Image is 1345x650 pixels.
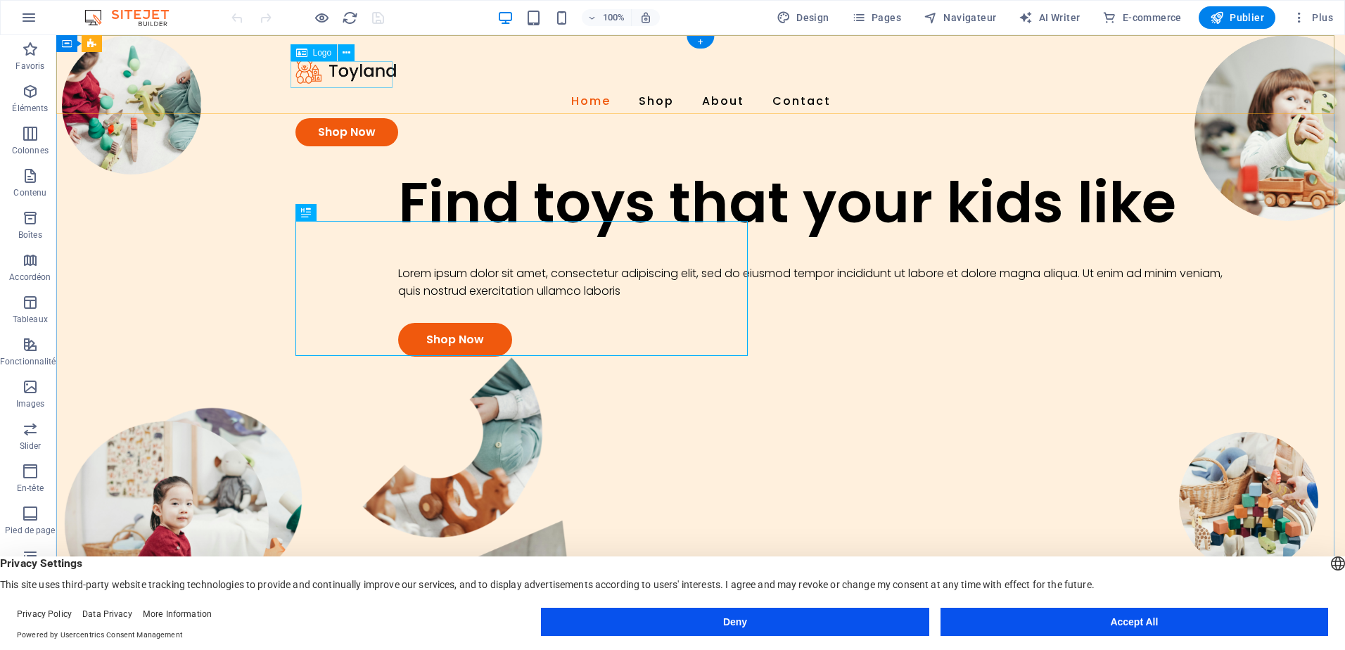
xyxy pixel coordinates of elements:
[5,525,55,536] p: Pied de page
[1013,6,1085,29] button: AI Writer
[852,11,901,25] span: Pages
[1102,11,1181,25] span: E-commerce
[582,9,632,26] button: 100%
[1097,6,1187,29] button: E-commerce
[1287,6,1339,29] button: Plus
[777,11,829,25] span: Design
[313,9,330,26] button: Cliquez ici pour quitter le mode Aperçu et poursuivre l'édition.
[341,9,358,26] button: reload
[924,11,996,25] span: Navigateur
[1292,11,1333,25] span: Plus
[16,398,45,409] p: Images
[771,6,835,29] button: Design
[1019,11,1080,25] span: AI Writer
[81,9,186,26] img: Editor Logo
[12,145,49,156] p: Colonnes
[13,314,48,325] p: Tableaux
[1199,6,1275,29] button: Publier
[771,6,835,29] div: Design (Ctrl+Alt+Y)
[918,6,1002,29] button: Navigateur
[603,9,625,26] h6: 100%
[342,10,358,26] i: Actualiser la page
[1210,11,1264,25] span: Publier
[18,229,42,241] p: Boîtes
[17,483,44,494] p: En-tête
[639,11,652,24] i: Lors du redimensionnement, ajuster automatiquement le niveau de zoom en fonction de l'appareil sé...
[9,272,51,283] p: Accordéon
[687,36,714,49] div: +
[20,440,42,452] p: Slider
[846,6,907,29] button: Pages
[12,103,48,114] p: Éléments
[313,49,332,57] span: Logo
[13,187,46,198] p: Contenu
[15,60,44,72] p: Favoris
